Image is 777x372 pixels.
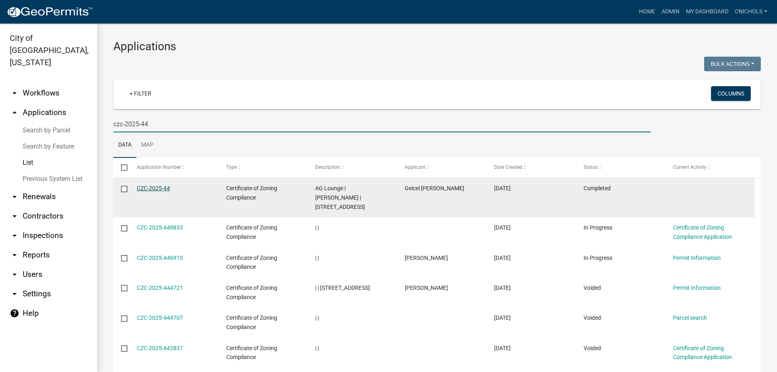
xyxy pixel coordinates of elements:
[405,255,448,261] span: Algore Muyombo
[315,224,319,231] span: | |
[226,315,277,330] span: Certificate of Zoning Compliance
[711,86,751,101] button: Columns
[218,158,308,177] datatable-header-cell: Type
[494,285,511,291] span: 07/02/2025
[113,132,136,158] a: Data
[673,315,707,321] a: Parcel search
[315,315,319,321] span: | |
[10,231,19,240] i: arrow_drop_down
[665,158,755,177] datatable-header-cell: Current Activity
[494,164,522,170] span: Date Created
[10,308,19,318] i: help
[137,224,183,231] a: CZC-2025-448833
[405,185,464,191] span: Geicel Jose Fernandez Perez
[10,88,19,98] i: arrow_drop_down
[584,185,611,191] span: Completed
[226,285,277,300] span: Certificate of Zoning Compliance
[494,315,511,321] span: 07/02/2025
[137,315,183,321] a: CZC-2025-444707
[673,285,721,291] a: Permit Information
[315,255,319,261] span: | |
[137,164,181,170] span: Application Number
[494,224,511,231] span: 07/12/2025
[584,345,601,351] span: Voided
[683,4,732,19] a: My Dashboard
[10,211,19,221] i: arrow_drop_down
[226,255,277,270] span: Certificate of Zoning Compliance
[137,255,183,261] a: CZC-2025-446915
[137,185,170,191] a: CZC-2025-44
[315,164,340,170] span: Description
[226,224,277,240] span: Certificate of Zoning Compliance
[226,185,277,201] span: Certificate of Zoning Compliance
[315,345,319,351] span: | |
[113,158,129,177] datatable-header-cell: Select
[673,224,732,240] a: Certificate of Zoning Compliance Application
[10,192,19,202] i: arrow_drop_down
[10,289,19,299] i: arrow_drop_down
[576,158,665,177] datatable-header-cell: Status
[584,315,601,321] span: Voided
[123,86,158,101] a: + Filter
[137,285,183,291] a: CZC-2025-444721
[704,57,761,71] button: Bulk Actions
[584,285,601,291] span: Voided
[494,255,511,261] span: 07/08/2025
[584,164,598,170] span: Status
[129,158,218,177] datatable-header-cell: Application Number
[226,164,237,170] span: Type
[226,345,277,361] span: Certificate of Zoning Compliance
[405,164,426,170] span: Applicant
[136,132,158,158] a: Map
[494,185,511,191] span: 10/14/2025
[308,158,397,177] datatable-header-cell: Description
[137,345,183,351] a: CZC-2025-442837
[397,158,486,177] datatable-header-cell: Applicant
[584,224,612,231] span: In Progress
[405,285,448,291] span: Timara Coppa
[584,255,612,261] span: In Progress
[673,164,707,170] span: Current Activity
[673,345,732,361] a: Certificate of Zoning Compliance Application
[315,185,365,210] span: AG Lounge | Geicel Jose Fernandez Perez | 1408 Charlestown new albany road 204/205
[113,116,651,132] input: Search for applications
[113,40,761,53] h3: Applications
[732,4,771,19] a: cnichols
[658,4,683,19] a: Admin
[673,255,721,261] a: Permit Information
[315,285,370,291] span: | | 601 NORTH SHORE DR
[10,108,19,117] i: arrow_drop_up
[10,250,19,260] i: arrow_drop_down
[10,270,19,279] i: arrow_drop_down
[636,4,658,19] a: Home
[494,345,511,351] span: 06/29/2025
[486,158,576,177] datatable-header-cell: Date Created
